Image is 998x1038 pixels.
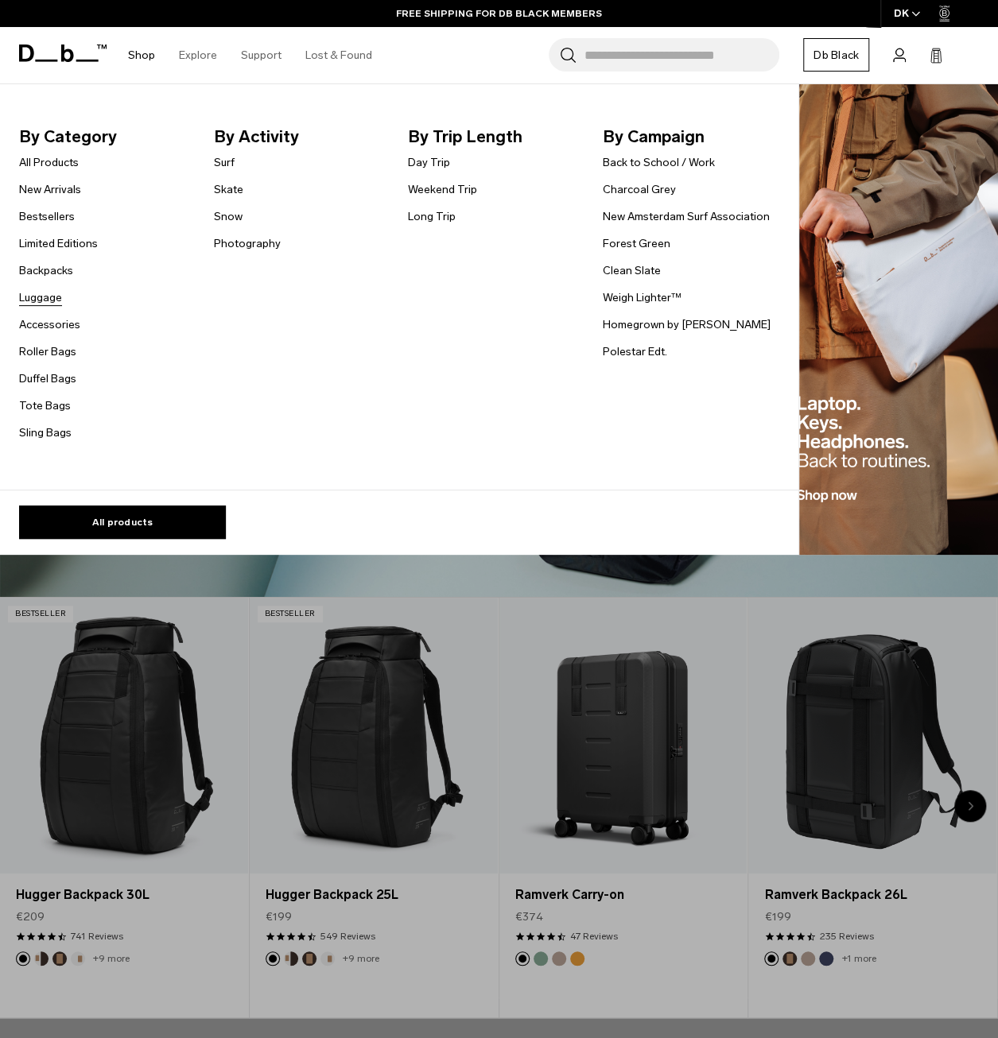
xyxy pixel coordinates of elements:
a: Long Trip [408,208,456,225]
a: All Products [19,154,79,171]
a: Tote Bags [19,397,71,414]
a: Lost & Found [305,27,372,83]
a: Clean Slate [603,262,661,279]
a: Db Black [803,38,869,72]
a: Luggage [19,289,62,306]
a: Bestsellers [19,208,75,225]
span: By Activity [214,124,383,149]
a: Sling Bags [19,424,72,441]
a: Support [241,27,282,83]
a: FREE SHIPPING FOR DB BLACK MEMBERS [396,6,602,21]
a: Day Trip [408,154,450,171]
a: Weekend Trip [408,181,477,198]
a: Polestar Edt. [603,343,667,360]
a: Charcoal Grey [603,181,676,198]
a: New Amsterdam Surf Association [603,208,770,225]
a: Snow [214,208,243,225]
nav: Main Navigation [116,27,384,83]
span: By Trip Length [408,124,577,149]
a: Shop [128,27,155,83]
a: Weigh Lighter™ [603,289,682,306]
a: Forest Green [603,235,670,252]
a: Duffel Bags [19,370,76,387]
span: By Category [19,124,188,149]
a: Accessories [19,316,80,333]
span: By Campaign [603,124,772,149]
a: Photography [214,235,281,252]
a: New Arrivals [19,181,81,198]
a: All products [19,505,226,539]
a: Explore [179,27,217,83]
a: Homegrown by [PERSON_NAME] [603,316,771,333]
a: Limited Editions [19,235,98,252]
a: Roller Bags [19,343,76,360]
a: Skate [214,181,243,198]
a: Backpacks [19,262,73,279]
img: Db [799,84,998,556]
a: Surf [214,154,235,171]
a: Back to School / Work [603,154,715,171]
